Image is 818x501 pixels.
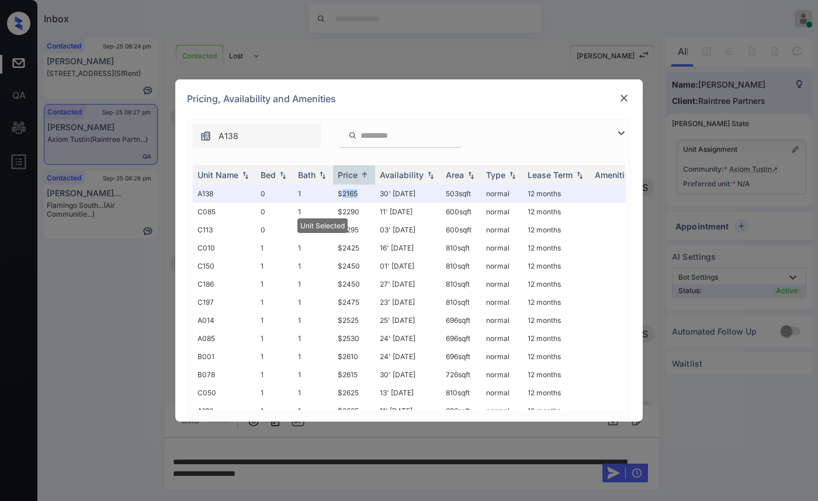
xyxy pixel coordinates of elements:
[441,293,481,311] td: 810 sqft
[375,366,441,384] td: 30' [DATE]
[359,171,370,179] img: sorting
[523,293,590,311] td: 12 months
[256,311,293,329] td: 1
[481,257,523,275] td: normal
[481,366,523,384] td: normal
[193,221,256,239] td: C113
[293,311,333,329] td: 1
[193,203,256,221] td: C085
[348,130,357,141] img: icon-zuma
[441,275,481,293] td: 810 sqft
[193,347,256,366] td: B001
[523,347,590,366] td: 12 months
[333,402,375,420] td: $2635
[523,221,590,239] td: 12 months
[375,239,441,257] td: 16' [DATE]
[333,203,375,221] td: $2290
[333,293,375,311] td: $2475
[293,275,333,293] td: 1
[441,203,481,221] td: 600 sqft
[441,221,481,239] td: 600 sqft
[507,171,518,179] img: sorting
[256,257,293,275] td: 1
[256,329,293,347] td: 1
[293,384,333,402] td: 1
[193,293,256,311] td: C197
[256,347,293,366] td: 1
[333,366,375,384] td: $2615
[293,203,333,221] td: 1
[618,92,630,104] img: close
[441,185,481,203] td: 503 sqft
[256,293,293,311] td: 1
[574,171,585,179] img: sorting
[256,221,293,239] td: 0
[481,185,523,203] td: normal
[523,366,590,384] td: 12 months
[481,402,523,420] td: normal
[333,347,375,366] td: $2610
[523,402,590,420] td: 12 months
[219,130,238,142] span: A138
[441,257,481,275] td: 810 sqft
[256,275,293,293] td: 1
[193,239,256,257] td: C010
[481,203,523,221] td: normal
[333,311,375,329] td: $2525
[441,402,481,420] td: 696 sqft
[256,384,293,402] td: 1
[193,384,256,402] td: C050
[333,239,375,257] td: $2425
[193,366,256,384] td: B078
[293,239,333,257] td: 1
[293,402,333,420] td: 1
[200,130,212,142] img: icon-zuma
[375,185,441,203] td: 30' [DATE]
[523,239,590,257] td: 12 months
[293,257,333,275] td: 1
[293,185,333,203] td: 1
[193,329,256,347] td: A085
[523,311,590,329] td: 12 months
[441,311,481,329] td: 696 sqft
[523,275,590,293] td: 12 months
[375,402,441,420] td: 11' [DATE]
[375,221,441,239] td: 03' [DATE]
[481,329,523,347] td: normal
[193,185,256,203] td: A138
[465,171,477,179] img: sorting
[333,275,375,293] td: $2450
[481,384,523,402] td: normal
[256,366,293,384] td: 1
[481,293,523,311] td: normal
[481,311,523,329] td: normal
[481,239,523,257] td: normal
[375,203,441,221] td: 11' [DATE]
[193,311,256,329] td: A014
[261,170,276,180] div: Bed
[333,185,375,203] td: $2165
[481,347,523,366] td: normal
[614,126,628,140] img: icon-zuma
[441,239,481,257] td: 810 sqft
[293,366,333,384] td: 1
[333,384,375,402] td: $2625
[333,257,375,275] td: $2450
[441,347,481,366] td: 696 sqft
[333,221,375,239] td: $2295
[523,257,590,275] td: 12 months
[523,185,590,203] td: 12 months
[193,275,256,293] td: C186
[293,293,333,311] td: 1
[595,170,634,180] div: Amenities
[523,384,590,402] td: 12 months
[256,402,293,420] td: 1
[175,79,643,118] div: Pricing, Availability and Amenities
[293,347,333,366] td: 1
[446,170,464,180] div: Area
[523,329,590,347] td: 12 months
[277,171,289,179] img: sorting
[523,203,590,221] td: 12 months
[293,221,333,239] td: 1
[375,329,441,347] td: 24' [DATE]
